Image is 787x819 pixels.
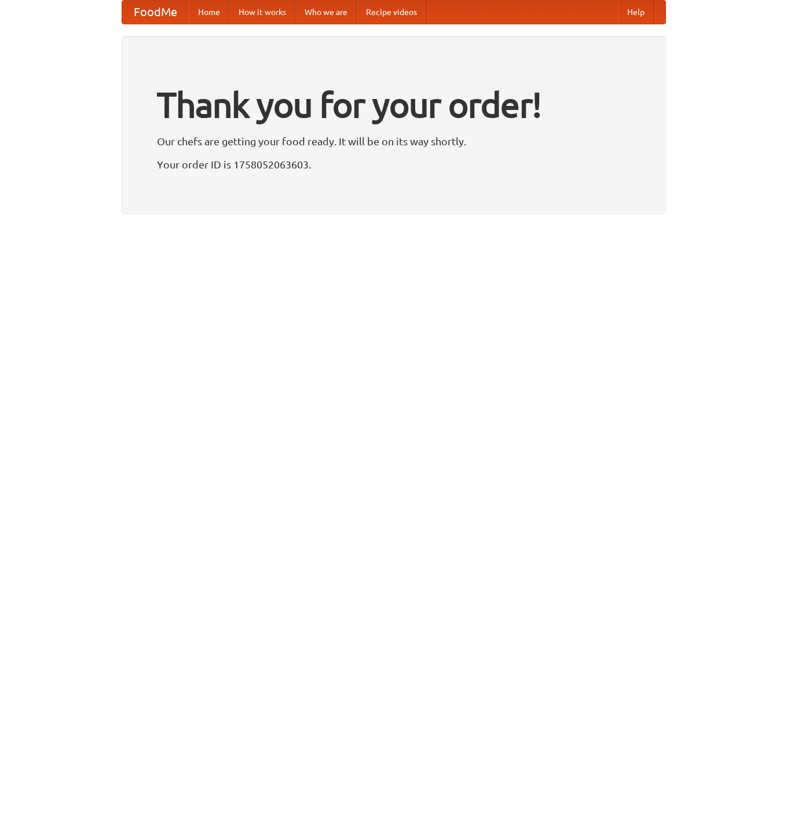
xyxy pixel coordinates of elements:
a: Home [189,1,229,24]
a: Who we are [295,1,357,24]
p: Our chefs are getting your food ready. It will be on its way shortly. [157,133,631,150]
h1: Thank you for your order! [157,77,631,133]
a: Help [618,1,654,24]
p: Your order ID is 1758052063603. [157,156,631,173]
a: Recipe videos [357,1,426,24]
a: How it works [229,1,295,24]
a: FoodMe [122,1,189,24]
